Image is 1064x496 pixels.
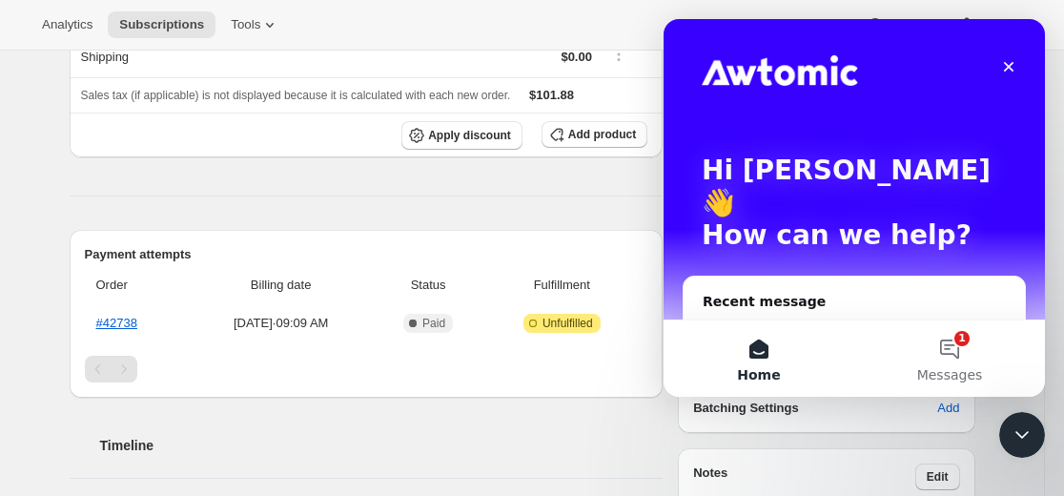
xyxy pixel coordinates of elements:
span: Tools [231,17,260,32]
h6: Batching Settings [693,399,937,418]
th: Order [85,264,188,306]
span: Paid [422,316,445,331]
button: Help [854,11,941,38]
span: Edit [927,469,949,485]
button: Edit [915,464,960,490]
h3: Notes [693,464,915,490]
span: Subscriptions [119,17,204,32]
iframe: Intercom live chat [664,19,1045,397]
th: Shipping [70,35,322,77]
button: Analytics [31,11,104,38]
button: Add product [542,121,647,148]
span: Analytics [42,17,92,32]
span: Help [885,17,911,32]
button: Settings [946,11,1033,38]
span: Status [380,276,477,295]
span: Add product [568,127,636,142]
a: #42738 [96,316,137,330]
button: Subscriptions [108,11,215,38]
button: Add [926,393,971,424]
span: Apply discount [428,128,511,143]
nav: Pagination [85,356,648,382]
button: Apply discount [401,121,522,150]
span: $101.88 [529,88,574,102]
span: Fulfillment [487,276,636,295]
span: Billing date [194,276,369,295]
span: Settings [976,17,1022,32]
span: Add [937,399,959,418]
button: Shipping actions [604,44,634,65]
iframe: Intercom live chat [999,412,1045,458]
span: Unfulfilled [542,316,593,331]
span: [DATE] · 09:09 AM [194,314,369,333]
h2: Payment attempts [85,245,648,264]
h2: Timeline [100,436,664,455]
span: Sales tax (if applicable) is not displayed because it is calculated with each new order. [81,89,511,102]
button: Tools [219,11,291,38]
span: $0.00 [561,50,592,64]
